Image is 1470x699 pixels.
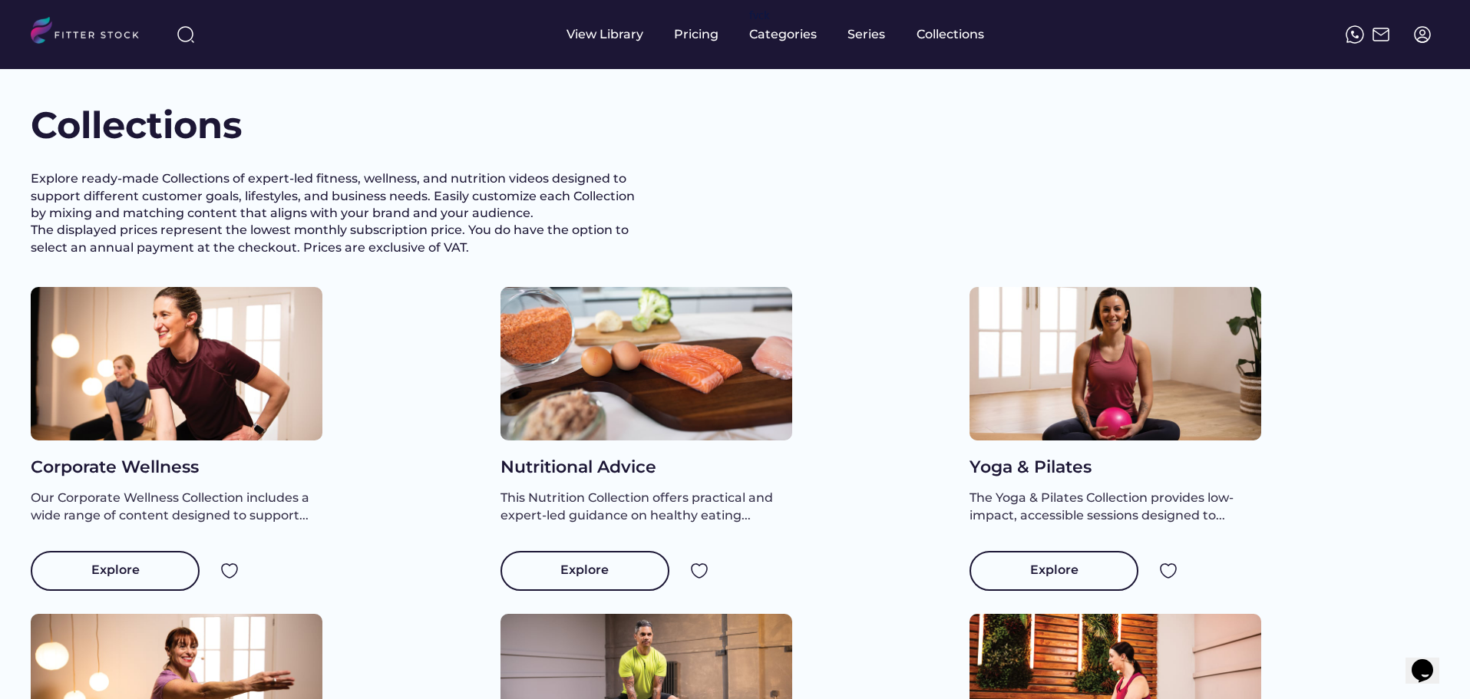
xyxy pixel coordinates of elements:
h1: Collections [31,100,242,151]
div: Yoga & Pilates [970,456,1261,480]
div: Corporate Wellness [31,456,322,480]
img: LOGO.svg [31,17,152,48]
div: Collections [917,26,984,43]
div: This Nutrition Collection offers practical and expert-led guidance on healthy eating... [500,490,792,524]
div: Explore [560,562,609,580]
img: search-normal%203.svg [177,25,195,44]
div: View Library [567,26,643,43]
div: Our Corporate Wellness Collection includes a wide range of content designed to support... [31,490,322,524]
div: Series [847,26,886,43]
iframe: chat widget [1406,638,1455,684]
div: Categories [749,26,817,43]
h2: Explore ready-made Collections of expert-led fitness, wellness, and nutrition videos designed to ... [31,170,645,256]
div: The Yoga & Pilates Collection provides low-impact, accessible sessions designed to... [970,490,1261,524]
img: Frame%2051.svg [1372,25,1390,44]
img: meteor-icons_whatsapp%20%281%29.svg [1346,25,1364,44]
img: Group%201000002324.svg [1159,562,1178,580]
img: Group%201000002324.svg [220,562,239,580]
div: Explore [91,562,140,580]
div: fvck [749,8,769,23]
img: Group%201000002324.svg [690,562,709,580]
div: Explore [1030,562,1079,580]
div: Nutritional Advice [500,456,792,480]
div: Pricing [674,26,718,43]
img: profile-circle.svg [1413,25,1432,44]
